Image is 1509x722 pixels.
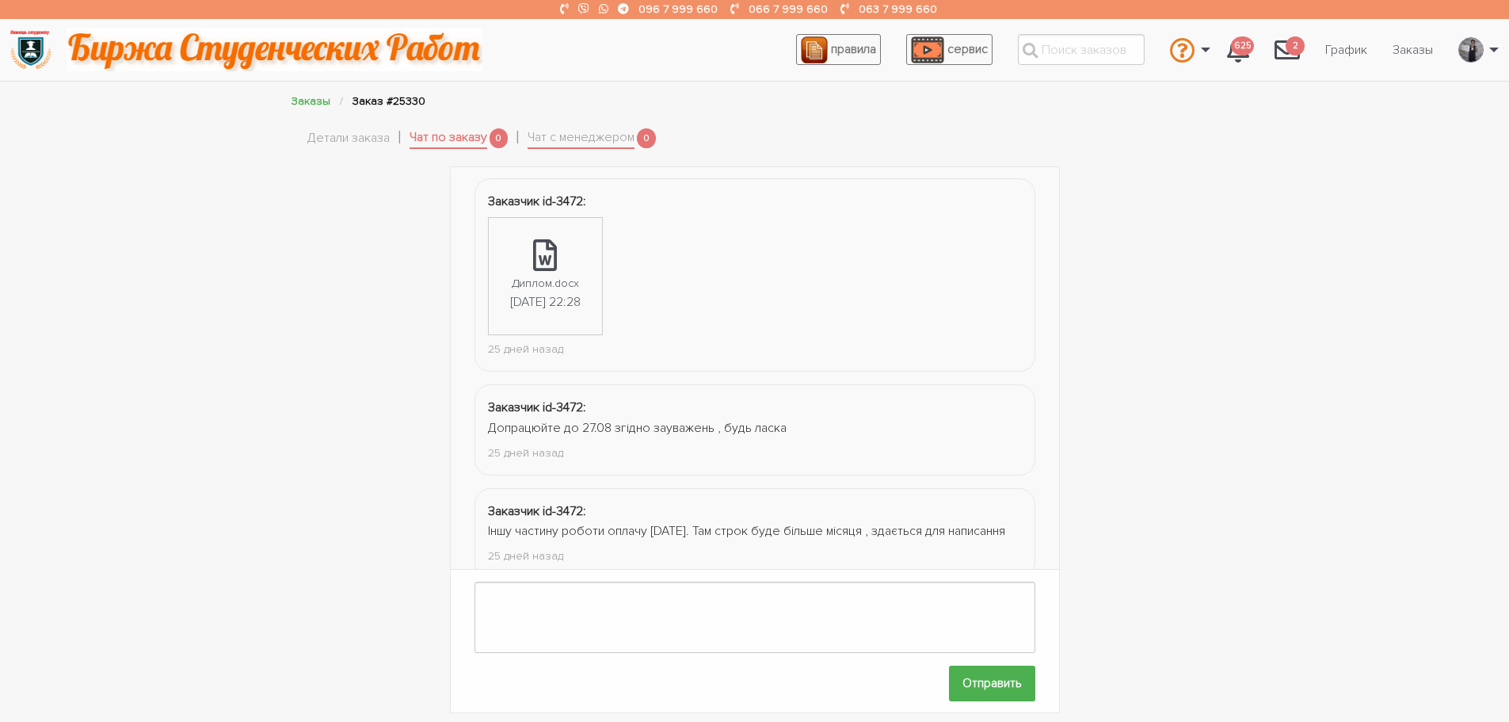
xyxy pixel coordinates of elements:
[1214,29,1262,71] a: 625
[512,274,579,292] div: Диплом.docx
[410,128,487,150] a: Чат по заказу
[9,28,52,71] img: logo-135dea9cf721667cc4ddb0c1795e3ba8b7f362e3d0c04e2cc90b931989920324.png
[352,92,425,110] li: Заказ #25330
[1313,35,1380,65] a: График
[1262,29,1313,71] a: 2
[488,418,1022,439] div: Допрацюйте до 27.08 згідно зауважень , будь ласка
[796,34,881,65] a: правила
[510,292,581,313] div: [DATE] 22:28
[947,41,988,57] span: сервис
[859,2,937,16] a: 063 7 999 660
[949,666,1035,701] input: Отправить
[488,547,1022,565] div: 25 дней назад
[831,41,876,57] span: правила
[488,193,586,209] strong: Заказчик id-3472:
[488,521,1022,542] div: Іншу частину роботи оплачу [DATE]. Там строк буде більше місяця , здається для написання
[911,36,944,63] img: play_icon-49f7f135c9dc9a03216cfdbccbe1e3994649169d890fb554cedf0eac35a01ba8.png
[488,444,1022,462] div: 25 дней назад
[1380,35,1446,65] a: Заказы
[906,34,993,65] a: сервис
[307,128,390,149] a: Детали заказа
[489,218,602,334] a: Диплом.docx[DATE] 22:28
[638,2,718,16] a: 096 7 999 660
[292,94,330,108] a: Заказы
[749,2,828,16] a: 066 7 999 660
[67,28,482,71] img: motto-2ce64da2796df845c65ce8f9480b9c9d679903764b3ca6da4b6de107518df0fe.gif
[488,503,586,519] strong: Заказчик id-3472:
[1231,36,1254,56] span: 625
[1459,37,1483,63] img: 20171208_160937.jpg
[637,128,656,148] span: 0
[801,36,828,63] img: agreement_icon-feca34a61ba7f3d1581b08bc946b2ec1ccb426f67415f344566775c155b7f62c.png
[1286,36,1305,56] span: 2
[1018,34,1145,65] input: Поиск заказов
[488,399,586,415] strong: Заказчик id-3472:
[528,128,634,150] a: Чат с менеджером
[488,340,1022,358] div: 25 дней назад
[490,128,509,148] span: 0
